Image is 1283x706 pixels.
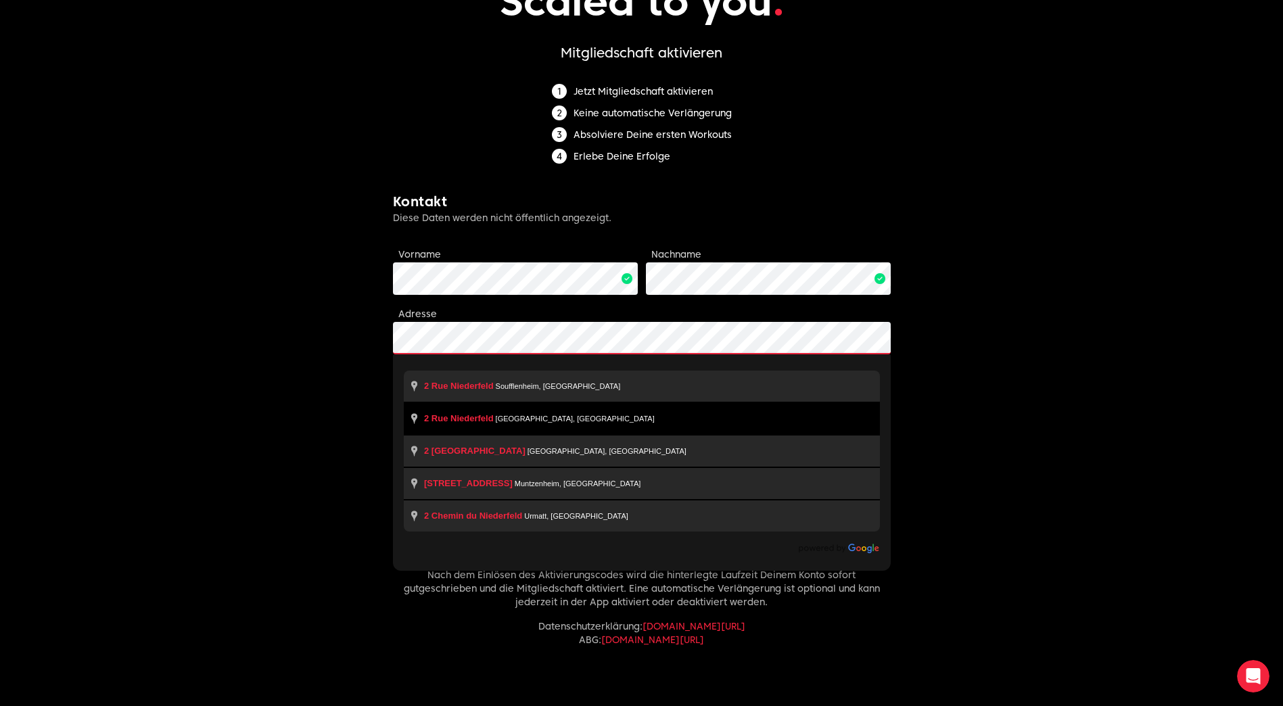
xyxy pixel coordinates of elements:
[515,479,641,488] span: Muntzenheim, [GEOGRAPHIC_DATA]
[496,415,655,423] span: [GEOGRAPHIC_DATA], [GEOGRAPHIC_DATA]
[643,621,745,632] a: [DOMAIN_NAME][URL]
[393,211,891,225] p: Diese Daten werden nicht öffentlich angezeigt.
[552,127,732,142] li: Absolviere Deine ersten Workouts
[424,381,429,391] span: 2
[393,43,891,62] h1: Mitgliedschaft aktivieren
[431,446,526,456] span: [GEOGRAPHIC_DATA]
[424,478,513,488] span: [STREET_ADDRESS]
[496,382,621,390] span: Soufflenheim, [GEOGRAPHIC_DATA]
[524,512,628,520] span: Urmatt, [GEOGRAPHIC_DATA]
[424,413,429,423] span: 2
[431,381,494,391] span: Rue Niederfeld
[528,447,686,455] span: [GEOGRAPHIC_DATA], [GEOGRAPHIC_DATA]
[601,634,704,645] a: [DOMAIN_NAME][URL]
[431,413,494,423] span: Rue Niederfeld
[424,446,429,456] span: 2
[552,149,732,164] li: Erlebe Deine Erfolge
[393,619,891,646] p: Datenschutzerklärung : ABG :
[398,249,441,260] label: Vorname
[651,249,701,260] label: Nachname
[431,511,522,521] span: Chemin du Niederfeld
[552,105,732,120] li: Keine automatische Verlängerung
[398,308,437,319] label: Adresse
[1237,660,1269,692] iframe: Intercom live chat
[552,84,732,99] li: Jetzt Mitgliedschaft aktivieren
[393,192,891,211] h2: Kontakt
[424,511,429,521] span: 2
[393,568,891,609] p: Nach dem Einlösen des Aktivierungscodes wird die hinterlegte Laufzeit Deinem Konto sofort gutgesc...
